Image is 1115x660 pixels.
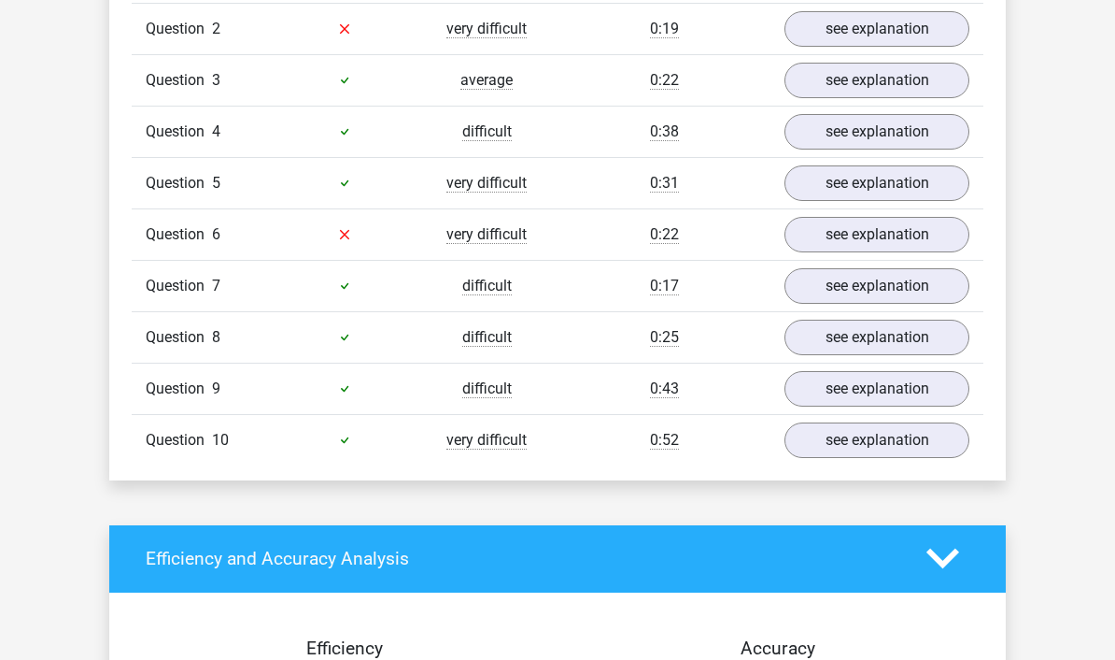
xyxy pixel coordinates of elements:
span: Question [146,18,212,40]
span: 2 [212,20,220,37]
a: see explanation [784,165,969,201]
span: Question [146,275,212,297]
a: see explanation [784,423,969,458]
span: 9 [212,380,220,397]
span: 0:22 [650,225,679,244]
a: see explanation [784,217,969,252]
span: 0:43 [650,380,679,398]
a: see explanation [784,11,969,47]
span: Question [146,121,212,143]
span: Question [146,326,212,349]
span: 0:31 [650,174,679,193]
h4: Efficiency and Accuracy Analysis [146,548,898,569]
span: difficult [462,277,512,295]
span: 8 [212,328,220,346]
span: Question [146,429,212,452]
span: very difficult [446,431,527,450]
span: Question [146,172,212,194]
span: very difficult [446,20,527,38]
span: 10 [212,431,229,449]
span: 5 [212,174,220,192]
a: see explanation [784,63,969,98]
span: very difficult [446,225,527,244]
a: see explanation [784,114,969,150]
span: Question [146,69,212,92]
a: see explanation [784,268,969,304]
span: 0:17 [650,277,679,295]
span: 7 [212,277,220,294]
h4: Efficiency [146,638,543,659]
span: Question [146,223,212,246]
span: difficult [462,122,512,141]
span: 3 [212,71,220,89]
span: Question [146,378,212,400]
span: difficult [462,328,512,347]
span: very difficult [446,174,527,193]
span: 4 [212,122,220,140]
span: 0:52 [650,431,679,450]
span: difficult [462,380,512,398]
span: 0:22 [650,71,679,90]
a: see explanation [784,320,969,355]
span: 0:25 [650,328,679,347]
a: see explanation [784,371,969,407]
span: 6 [212,225,220,243]
span: 0:19 [650,20,679,38]
span: 0:38 [650,122,679,141]
h4: Accuracy [579,638,977,659]
span: average [460,71,513,90]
